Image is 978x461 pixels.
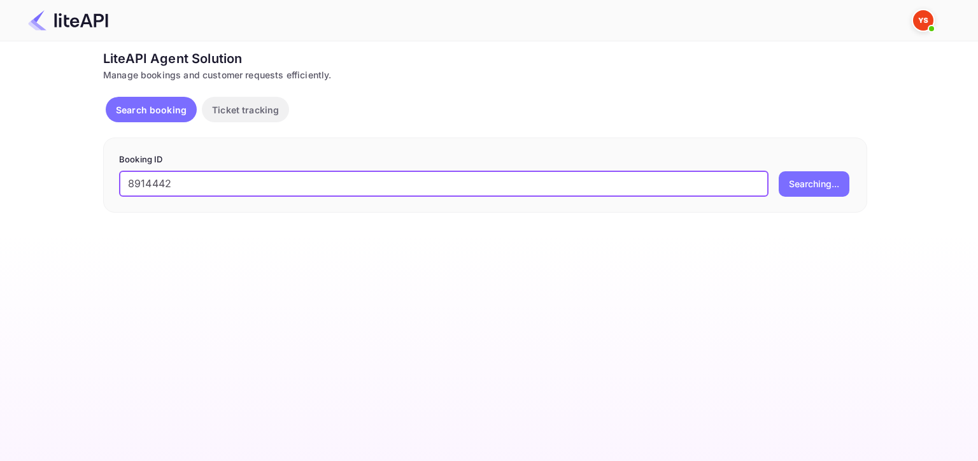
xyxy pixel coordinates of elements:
[116,103,187,117] p: Search booking
[103,68,867,82] div: Manage bookings and customer requests efficiently.
[28,10,108,31] img: LiteAPI Logo
[779,171,849,197] button: Searching...
[119,171,769,197] input: Enter Booking ID (e.g., 63782194)
[119,153,851,166] p: Booking ID
[103,49,867,68] div: LiteAPI Agent Solution
[212,103,279,117] p: Ticket tracking
[913,10,933,31] img: Yandex Support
